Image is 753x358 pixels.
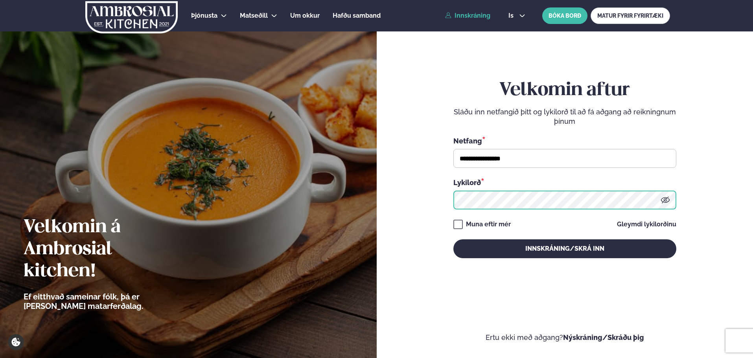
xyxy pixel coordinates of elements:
[445,12,490,19] a: Innskráning
[8,334,24,350] a: Cookie settings
[591,7,670,24] a: MATUR FYRIR FYRIRTÆKI
[290,11,320,20] a: Um okkur
[333,11,381,20] a: Hafðu samband
[240,11,268,20] a: Matseðill
[453,177,676,187] div: Lykilorð
[191,11,217,20] a: Þjónusta
[24,292,187,311] p: Ef eitthvað sameinar fólk, þá er [PERSON_NAME] matarferðalag.
[542,7,587,24] button: BÓKA BORÐ
[453,79,676,101] h2: Velkomin aftur
[191,12,217,19] span: Þjónusta
[563,333,644,341] a: Nýskráning/Skráðu þig
[508,13,516,19] span: is
[453,107,676,126] p: Sláðu inn netfangið þitt og lykilorð til að fá aðgang að reikningnum þínum
[453,239,676,258] button: Innskráning/Skrá inn
[333,12,381,19] span: Hafðu samband
[453,136,676,146] div: Netfang
[617,221,676,228] a: Gleymdi lykilorðinu
[290,12,320,19] span: Um okkur
[24,217,187,283] h2: Velkomin á Ambrosial kitchen!
[240,12,268,19] span: Matseðill
[502,13,532,19] button: is
[85,1,179,33] img: logo
[400,333,730,342] p: Ertu ekki með aðgang?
